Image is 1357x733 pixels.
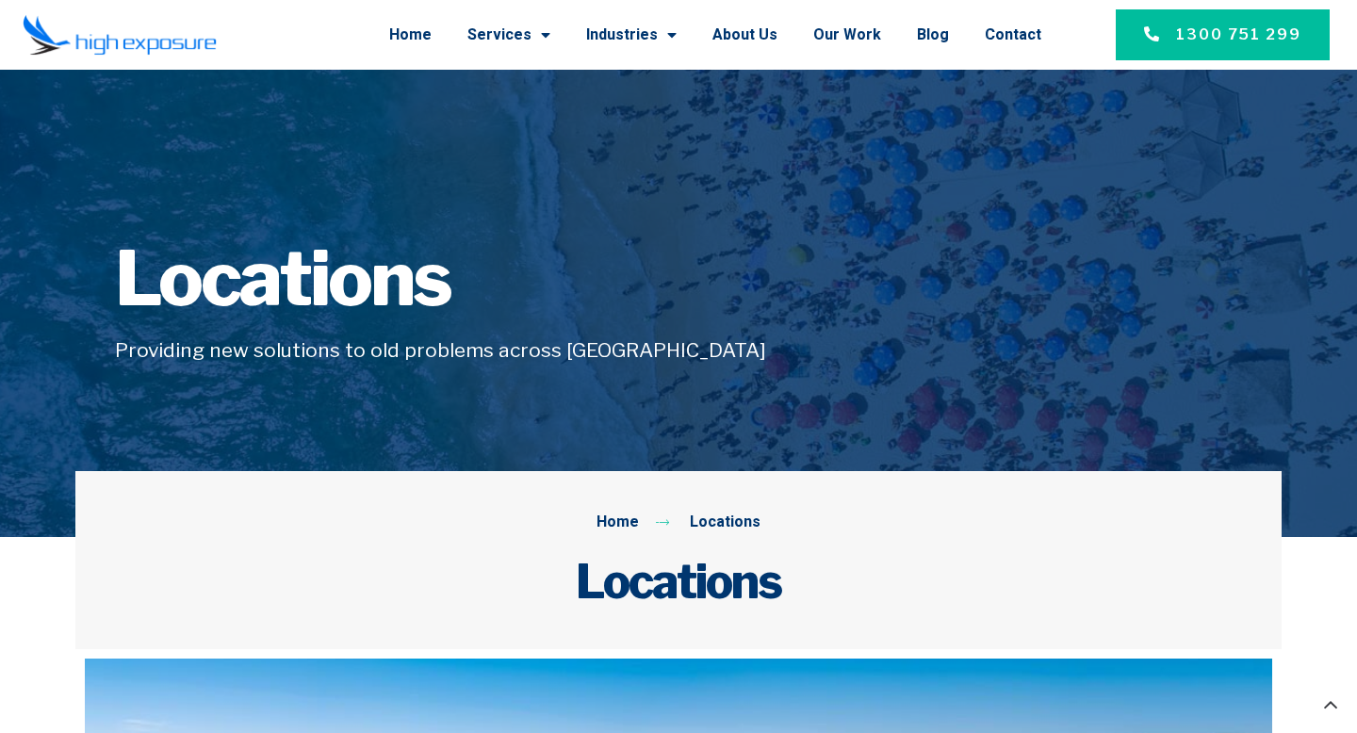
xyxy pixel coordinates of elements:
[685,511,760,535] span: Locations
[115,335,1242,366] h5: Providing new solutions to old problems across [GEOGRAPHIC_DATA]
[115,553,1242,610] h2: Locations
[712,10,777,59] a: About Us
[985,10,1041,59] a: Contact
[389,10,432,59] a: Home
[597,511,639,535] span: Home
[467,10,550,59] a: Services
[1176,24,1301,46] span: 1300 751 299
[236,10,1041,59] nav: Menu
[586,10,677,59] a: Industries
[1116,9,1330,60] a: 1300 751 299
[917,10,949,59] a: Blog
[115,241,1242,317] h1: Locations
[23,14,217,57] img: Final-Logo copy
[813,10,881,59] a: Our Work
